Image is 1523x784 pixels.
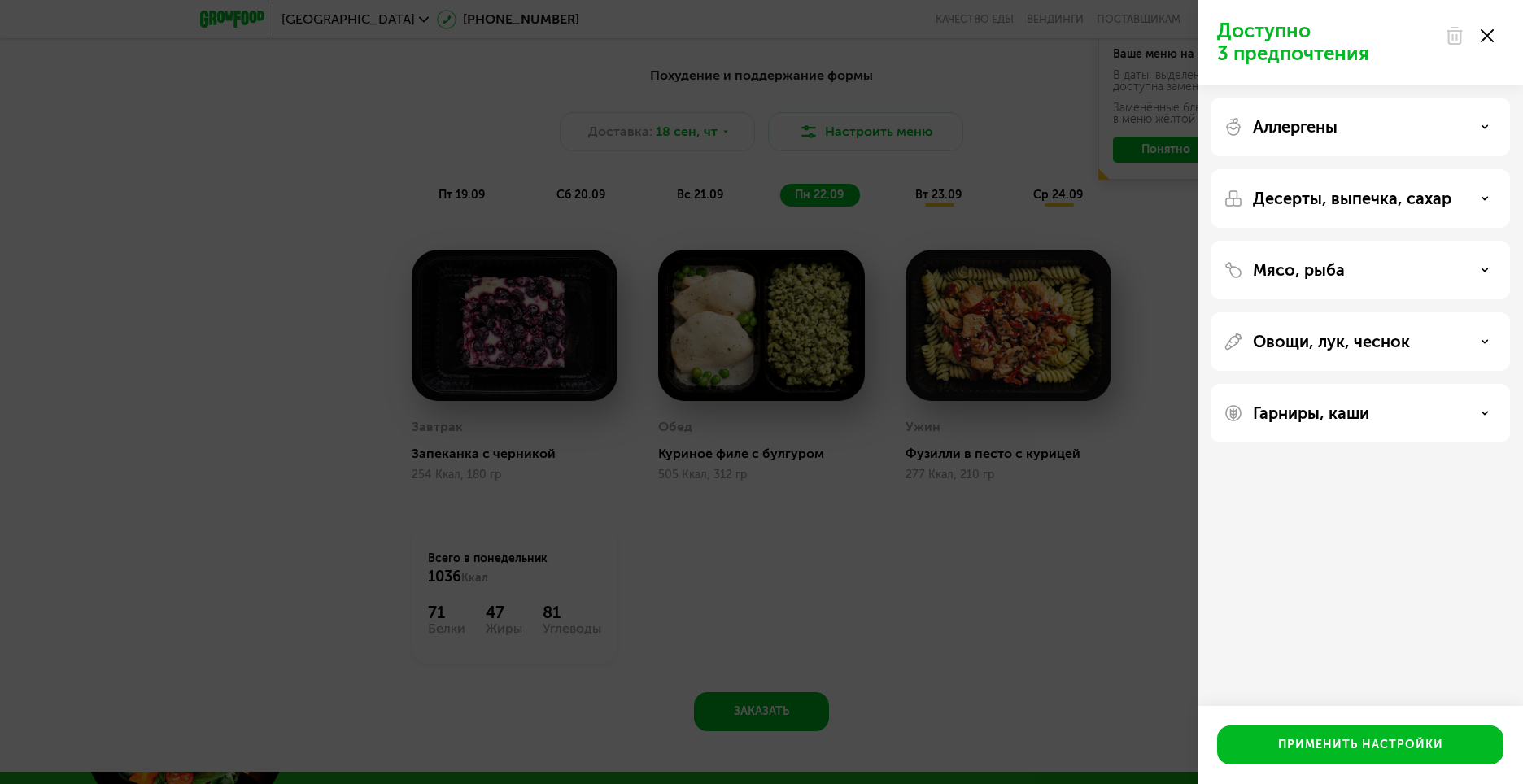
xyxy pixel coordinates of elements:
p: Мясо, рыба [1253,260,1345,280]
p: Аллергены [1253,117,1338,137]
p: Десерты, выпечка, сахар [1253,189,1451,208]
button: Применить настройки [1217,725,1503,764]
p: Овощи, лук, чеснок [1253,332,1410,351]
div: Применить настройки [1278,737,1443,753]
p: Доступно 3 предпочтения [1217,20,1435,65]
p: Гарниры, каши [1253,403,1369,423]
